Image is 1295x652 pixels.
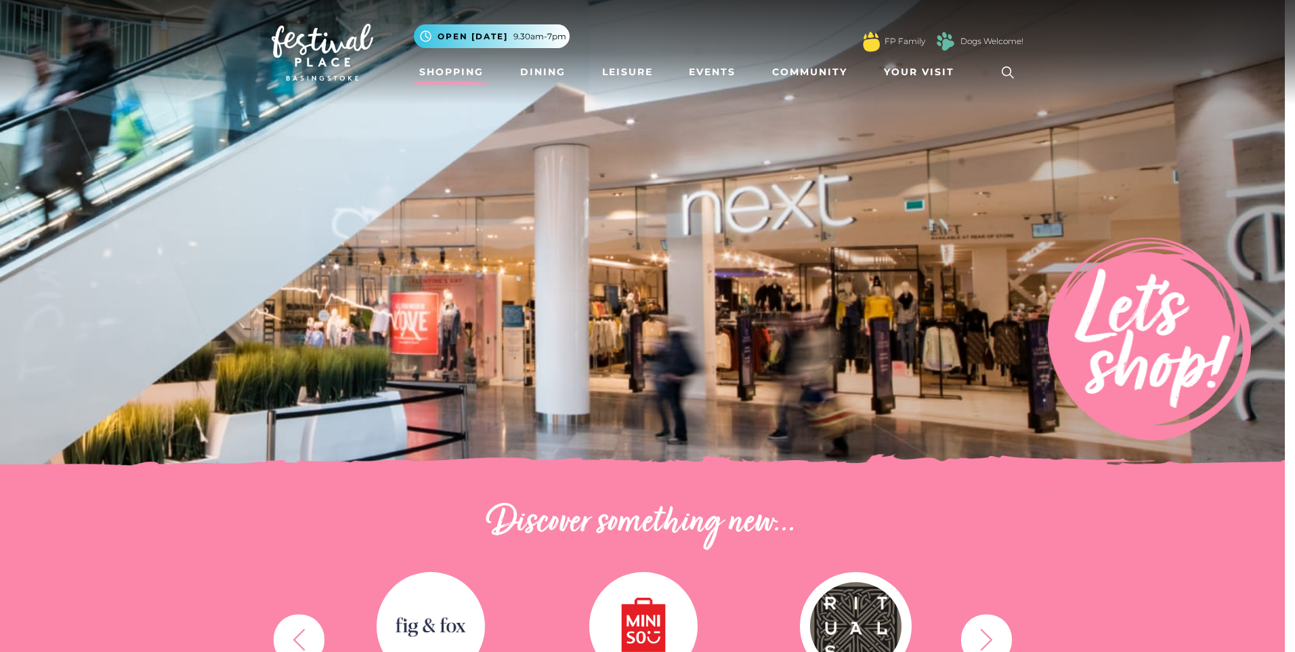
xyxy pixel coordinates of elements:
a: Dogs Welcome! [960,35,1023,47]
span: Open [DATE] [438,30,508,43]
span: 9.30am-7pm [513,30,566,43]
a: Your Visit [878,60,967,85]
img: Festival Place Logo [272,24,373,81]
a: Community [767,60,853,85]
a: FP Family [885,35,925,47]
a: Leisure [597,60,658,85]
a: Events [683,60,741,85]
a: Dining [515,60,571,85]
button: Open [DATE] 9.30am-7pm [414,24,570,48]
a: Shopping [414,60,489,85]
span: Your Visit [884,65,954,79]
